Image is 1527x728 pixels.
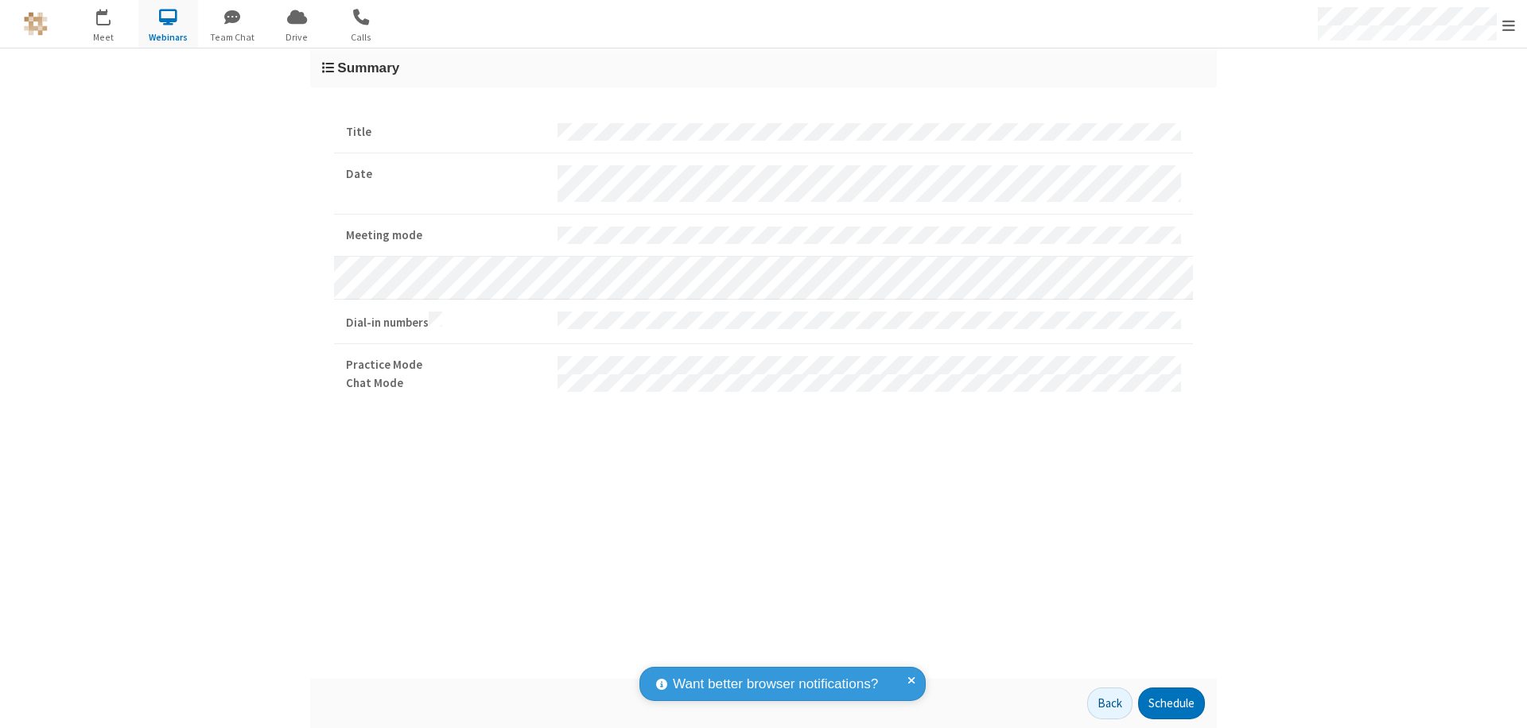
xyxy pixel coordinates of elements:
span: Drive [267,30,327,45]
strong: Practice Mode [346,356,546,374]
strong: Chat Mode [346,374,546,393]
span: Team Chat [203,30,262,45]
strong: Date [346,165,546,184]
button: Back [1087,687,1133,719]
img: QA Selenium DO NOT DELETE OR CHANGE [24,12,48,36]
span: Summary [337,60,399,76]
strong: Title [346,123,546,141]
div: 7 [107,9,118,21]
strong: Meeting mode [346,227,546,245]
button: Schedule [1138,687,1205,719]
span: Calls [332,30,391,45]
span: Webinars [138,30,198,45]
strong: Dial-in numbers [346,312,546,332]
span: Meet [74,30,134,45]
span: Want better browser notifications? [673,674,878,695]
